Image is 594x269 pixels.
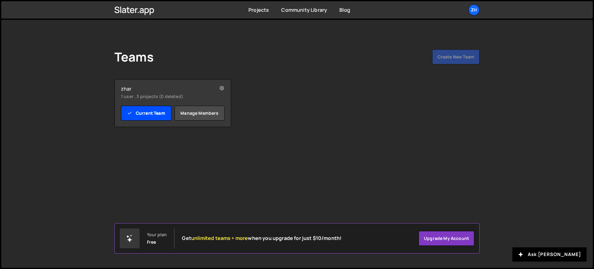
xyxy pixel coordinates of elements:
a: Manage members [174,106,225,121]
button: Ask [PERSON_NAME] [512,247,587,262]
h2: zhar [121,86,206,92]
h2: Get when you upgrade for just $10/month! [182,235,342,241]
div: Free [147,240,156,245]
small: 1 user , 3 projects (0 deleted) [121,93,206,100]
div: Your plan [147,232,167,237]
a: Community Library [281,6,327,13]
a: Upgrade my account [419,231,474,246]
a: Current Team [121,106,171,121]
h1: Teams [114,49,154,64]
a: zh [468,4,480,15]
span: unlimited teams + more [191,235,248,241]
a: Blog [339,6,350,13]
a: Projects [248,6,269,13]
